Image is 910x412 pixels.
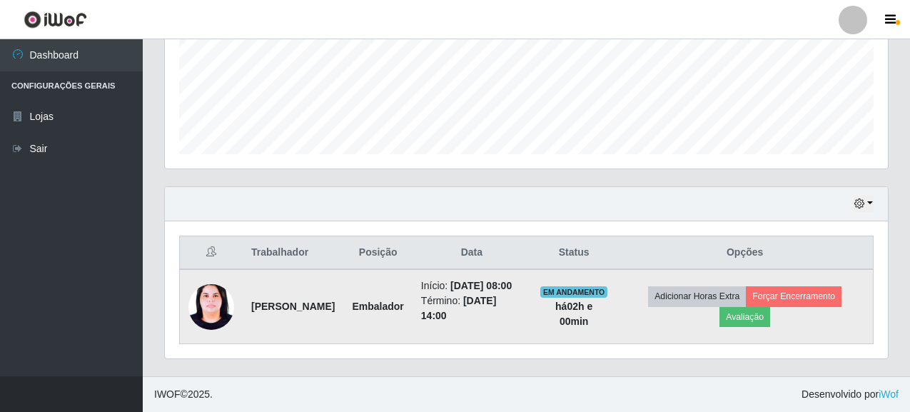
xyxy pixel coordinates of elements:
[421,278,522,293] li: Início:
[531,236,617,270] th: Status
[450,280,512,291] time: [DATE] 08:00
[540,286,608,298] span: EM ANDAMENTO
[243,236,343,270] th: Trabalhador
[413,236,531,270] th: Data
[188,276,234,337] img: 1757276866954.jpeg
[746,286,841,306] button: Forçar Encerramento
[617,236,873,270] th: Opções
[154,387,213,402] span: © 2025 .
[802,387,899,402] span: Desenvolvido por
[555,301,592,327] strong: há 02 h e 00 min
[719,307,770,327] button: Avaliação
[421,293,522,323] li: Término:
[24,11,87,29] img: CoreUI Logo
[154,388,181,400] span: IWOF
[251,301,335,312] strong: [PERSON_NAME]
[352,301,403,312] strong: Embalador
[879,388,899,400] a: iWof
[343,236,412,270] th: Posição
[648,286,746,306] button: Adicionar Horas Extra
